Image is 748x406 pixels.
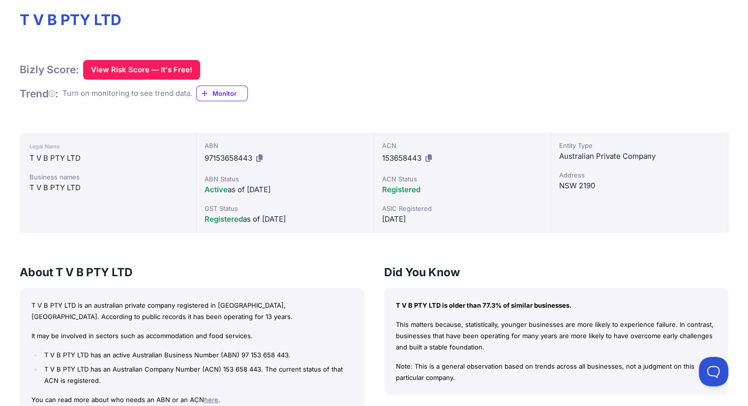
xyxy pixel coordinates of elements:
a: here [204,396,218,404]
div: T V B PTY LTD [30,152,186,164]
span: Registered [205,214,243,224]
div: ASIC Registered [382,203,543,213]
span: Active [205,185,228,194]
h1: Trend : [20,87,59,100]
div: T V B PTY LTD [30,182,186,194]
p: It may be involved in sectors such as accommodation and food services. [31,330,353,342]
div: NSW 2190 [559,180,720,192]
div: Legal Name [30,141,186,152]
div: Address [559,170,720,180]
p: T V B PTY LTD is older than 77.3% of similar businesses. [396,300,717,311]
div: Turn on monitoring to see trend data. [62,88,192,99]
h3: Did You Know [384,264,729,280]
div: as of [DATE] [205,213,365,225]
a: Monitor [196,86,248,101]
li: T V B PTY LTD has an active Australian Business Number (ABN) 97 153 658 443. [42,349,352,361]
p: Note: This is a general observation based on trends across all businesses, not a judgment on this... [396,361,717,383]
iframe: Toggle Customer Support [699,357,728,386]
span: 153658443 [382,153,421,163]
div: ACN [382,141,543,150]
h3: About T V B PTY LTD [20,264,364,280]
div: ABN Status [205,174,365,184]
div: ACN Status [382,174,543,184]
button: View Risk Score — It's Free! [83,60,200,80]
div: [DATE] [382,213,543,225]
span: Monitor [212,88,247,98]
p: This matters because, statistically, younger businesses are more likely to experience failure. In... [396,319,717,352]
h1: T V B PTY LTD [20,11,728,29]
div: ABN [205,141,365,150]
span: 97153658443 [205,153,252,163]
div: GST Status [205,203,365,213]
div: Business names [30,172,186,182]
div: Australian Private Company [559,150,720,162]
p: You can read more about who needs an ABN or an ACN . [31,394,353,406]
h1: Bizly Score: [20,63,79,76]
span: Registered [382,185,420,194]
div: as of [DATE] [205,184,365,196]
p: T V B PTY LTD is an australian private company registered in [GEOGRAPHIC_DATA], [GEOGRAPHIC_DATA]... [31,300,353,322]
li: T V B PTY LTD has an Australian Company Number (ACN) 153 658 443. The current status of that ACN ... [42,364,352,386]
div: Entity Type [559,141,720,150]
